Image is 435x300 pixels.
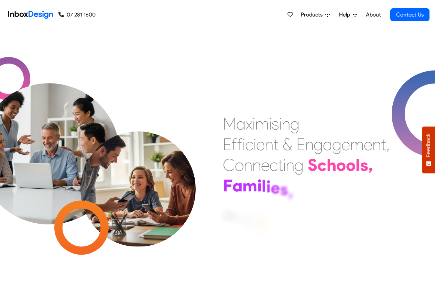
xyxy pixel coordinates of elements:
div: e [256,134,265,155]
a: Products [298,8,333,22]
div: s [360,155,368,175]
div: g [290,113,300,134]
div: i [242,134,245,155]
div: i [266,176,271,197]
div: l [262,176,266,196]
a: About [364,8,383,22]
div: f [231,134,237,155]
div: i [279,113,282,134]
div: e [271,177,280,198]
div: c [245,134,253,155]
div: , [386,134,390,155]
div: n [305,134,314,155]
div: s [272,113,279,134]
div: n [244,155,252,175]
div: t [273,134,279,155]
span: Products [301,11,325,19]
div: n [372,134,381,155]
div: E [296,134,305,155]
div: d [241,210,250,230]
div: o [235,155,244,175]
div: a [223,204,232,224]
div: f [237,134,242,155]
div: i [283,155,286,175]
div: n [252,155,261,175]
div: m [242,175,257,196]
div: e [261,155,270,175]
div: C [223,155,235,175]
a: 07 281 1600 [58,11,96,19]
a: Help [336,8,360,22]
div: n [232,207,241,227]
div: M [223,113,236,134]
span: Help [339,11,353,19]
div: , [288,181,293,201]
div: t [278,155,283,175]
div: n [286,155,294,175]
div: g [332,134,341,155]
div: Maximising Efficient & Engagement, Connecting Schools, Families, and Students. [223,113,390,216]
div: i [253,134,256,155]
div: h [327,155,336,175]
div: E [223,134,231,155]
div: i [252,113,255,134]
div: m [350,134,364,155]
div: F [223,175,232,196]
div: n [282,113,290,134]
div: m [255,113,269,134]
span: Feedback [425,133,432,157]
button: Feedback - Show survey [422,126,435,173]
div: o [336,155,346,175]
div: c [317,155,327,175]
div: o [346,155,356,175]
div: e [341,134,350,155]
a: Contact Us [390,8,429,21]
div: l [356,155,360,175]
div: e [364,134,372,155]
div: a [232,175,242,196]
div: i [257,175,262,196]
div: S [254,213,264,234]
div: S [308,155,317,175]
div: a [323,134,332,155]
div: a [236,113,246,134]
div: n [265,134,273,155]
div: x [246,113,252,134]
div: c [270,155,278,175]
div: s [280,179,288,199]
div: i [269,113,272,134]
div: g [314,134,323,155]
div: t [381,134,386,155]
div: , [368,155,373,175]
div: & [283,134,292,155]
img: parents_with_child.png [66,103,210,247]
div: g [294,155,304,175]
